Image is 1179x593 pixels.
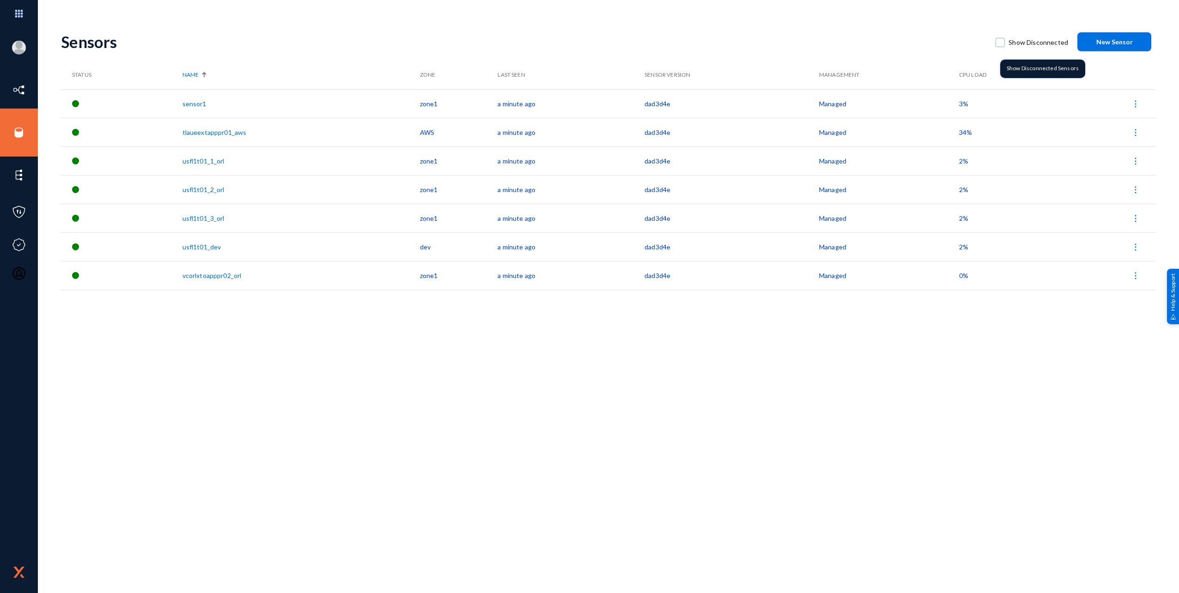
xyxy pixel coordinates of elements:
[420,175,498,204] td: zone1
[182,272,242,279] a: vcorlxtoapppr02_orl
[819,118,959,146] td: Managed
[420,204,498,232] td: zone1
[1131,157,1140,166] img: icon-more.svg
[182,128,247,136] a: tlaueextapppr01_aws
[61,32,986,51] div: Sensors
[819,261,959,290] td: Managed
[182,71,199,79] span: Name
[61,61,182,89] th: Status
[1077,32,1151,51] button: New Sensor
[959,272,968,279] span: 0%
[644,175,819,204] td: dad3d4e
[644,146,819,175] td: dad3d4e
[959,157,968,165] span: 2%
[12,168,26,182] img: icon-elements.svg
[819,204,959,232] td: Managed
[1131,271,1140,280] img: icon-more.svg
[12,41,26,54] img: blank-profile-picture.png
[498,204,644,232] td: a minute ago
[959,128,972,136] span: 34%
[644,261,819,290] td: dad3d4e
[182,214,225,222] a: usfl1t01_3_orl
[959,214,968,222] span: 2%
[182,243,221,251] a: usfl1t01_dev
[1131,185,1140,194] img: icon-more.svg
[1009,36,1068,49] span: Show Disconnected
[420,232,498,261] td: dev
[12,83,26,97] img: icon-inventory.svg
[12,205,26,219] img: icon-policies.svg
[644,61,819,89] th: Sensor Version
[1170,314,1176,320] img: help_support.svg
[420,89,498,118] td: zone1
[498,175,644,204] td: a minute ago
[498,118,644,146] td: a minute ago
[1167,269,1179,324] div: Help & Support
[1131,214,1140,223] img: icon-more.svg
[182,157,225,165] a: usfl1t01_1_orl
[420,118,498,146] td: AWS
[1131,242,1140,252] img: icon-more.svg
[182,71,415,79] div: Name
[498,232,644,261] td: a minute ago
[1096,38,1133,46] span: New Sensor
[959,243,968,251] span: 2%
[498,89,644,118] td: a minute ago
[498,146,644,175] td: a minute ago
[498,261,644,290] td: a minute ago
[12,126,26,139] img: icon-sources.svg
[1131,99,1140,109] img: icon-more.svg
[1131,128,1140,137] img: icon-more.svg
[819,146,959,175] td: Managed
[819,61,959,89] th: Management
[420,61,498,89] th: Zone
[498,61,644,89] th: Last Seen
[644,204,819,232] td: dad3d4e
[1000,60,1085,78] div: Show Disconnected Sensors
[644,232,819,261] td: dad3d4e
[959,186,968,194] span: 2%
[819,89,959,118] td: Managed
[12,266,26,280] img: icon-oauth.svg
[12,238,26,252] img: icon-compliance.svg
[644,89,819,118] td: dad3d4e
[5,4,33,24] img: app launcher
[819,232,959,261] td: Managed
[420,146,498,175] td: zone1
[819,175,959,204] td: Managed
[420,261,498,290] td: zone1
[959,61,1054,89] th: CPU Load
[644,118,819,146] td: dad3d4e
[182,186,225,194] a: usfl1t01_2_orl
[959,100,968,108] span: 3%
[182,100,207,108] a: sensor1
